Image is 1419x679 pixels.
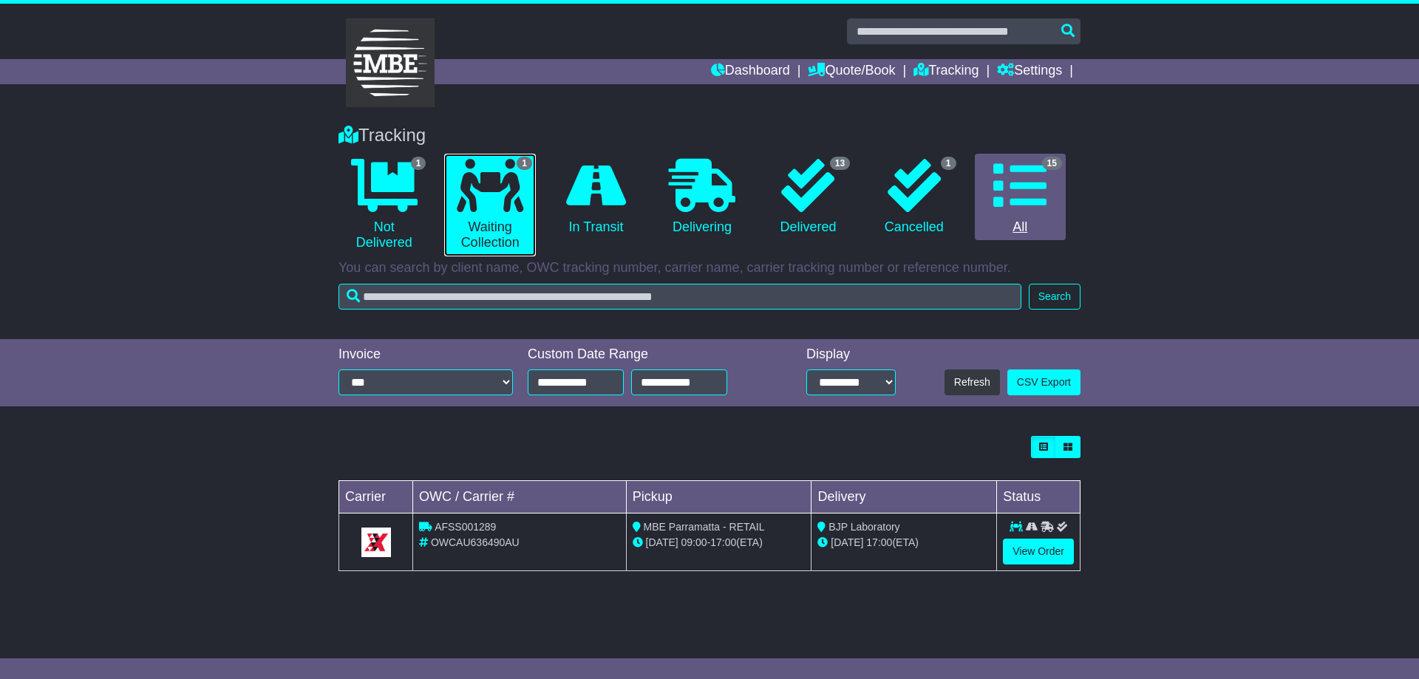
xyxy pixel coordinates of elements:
td: Delivery [811,481,997,513]
a: Dashboard [711,59,790,84]
span: 1 [941,157,956,170]
a: Settings [997,59,1062,84]
a: Delivering [656,154,747,241]
a: Quote/Book [808,59,895,84]
div: (ETA) [817,535,990,550]
img: GetCarrierServiceLogo [361,528,391,557]
span: AFSS001289 [435,521,496,533]
p: You can search by client name, OWC tracking number, carrier name, carrier tracking number or refe... [338,260,1081,276]
div: Custom Date Range [528,347,765,363]
td: Pickup [626,481,811,513]
div: - (ETA) [633,535,806,550]
span: 1 [411,157,426,170]
span: [DATE] [646,536,678,548]
div: Invoice [338,347,513,363]
span: [DATE] [831,536,863,548]
span: 15 [1042,157,1062,170]
a: 15 All [975,154,1066,241]
span: BJP Laboratory [828,521,899,533]
td: OWC / Carrier # [413,481,627,513]
a: 1 Cancelled [868,154,959,241]
span: 17:00 [866,536,892,548]
button: Refresh [945,369,1000,395]
span: 13 [830,157,850,170]
a: 1 Not Delivered [338,154,429,256]
span: 09:00 [681,536,707,548]
span: MBE Parramatta - RETAIL [644,521,765,533]
div: Tracking [331,125,1088,146]
td: Carrier [339,481,413,513]
a: View Order [1003,539,1074,564]
a: 1 Waiting Collection [444,154,535,256]
a: 13 Delivered [763,154,854,241]
span: 17:00 [710,536,736,548]
div: Display [806,347,896,363]
a: In Transit [551,154,642,241]
span: 1 [517,157,532,170]
span: OWCAU636490AU [431,536,520,548]
td: Status [997,481,1081,513]
button: Search [1029,284,1081,310]
a: Tracking [913,59,979,84]
a: CSV Export [1007,369,1081,395]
